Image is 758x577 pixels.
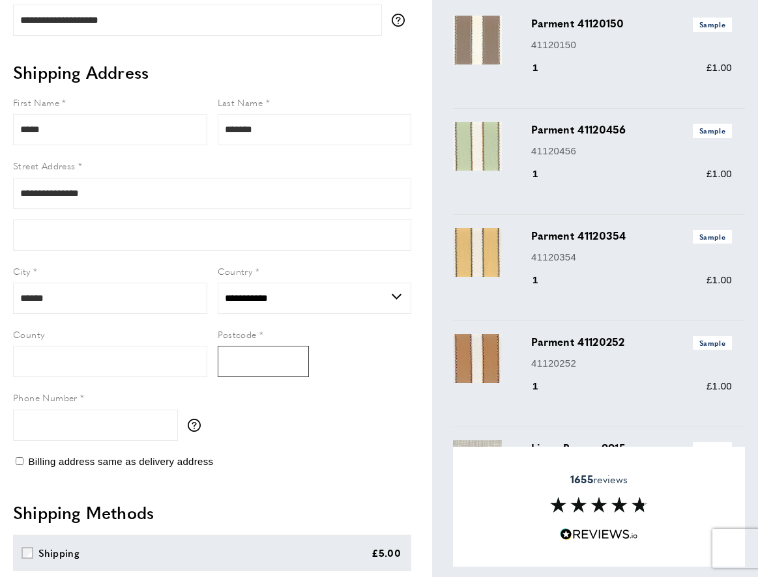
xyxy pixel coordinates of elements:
[392,14,411,27] button: More information
[453,228,502,277] img: Parment 41120354
[13,264,31,277] span: City
[550,497,648,513] img: Reviews section
[570,473,628,486] span: reviews
[28,456,213,467] span: Billing address same as delivery address
[693,336,732,350] span: Sample
[13,328,44,341] span: County
[707,274,732,285] span: £1.00
[570,471,593,486] strong: 1655
[13,391,78,404] span: Phone Number
[693,124,732,137] span: Sample
[13,61,411,84] h2: Shipping Address
[707,380,732,391] span: £1.00
[531,60,557,76] div: 1
[38,545,80,561] div: Shipping
[372,545,401,561] div: £5.00
[531,378,557,394] div: 1
[453,122,502,171] img: Parment 41120456
[13,501,411,524] h2: Shipping Methods
[531,37,732,53] p: 41120150
[218,328,257,341] span: Postcode
[453,334,502,383] img: Parment 41120252
[16,457,23,465] input: Billing address same as delivery address
[531,249,732,265] p: 41120354
[531,143,732,159] p: 41120456
[693,230,732,244] span: Sample
[560,528,638,541] img: Reviews.io 5 stars
[531,16,732,31] h3: Parment 41120150
[693,442,732,456] span: Sample
[218,264,253,277] span: Country
[531,228,732,244] h3: Parment 41120354
[188,419,207,432] button: More information
[531,440,732,456] h3: Linen Breeze 9915
[531,272,557,288] div: 1
[13,96,59,109] span: First Name
[531,334,732,350] h3: Parment 41120252
[531,356,732,371] p: 41120252
[453,16,502,64] img: Parment 41120150
[693,18,732,31] span: Sample
[707,62,732,73] span: £1.00
[531,122,732,137] h3: Parment 41120456
[218,96,263,109] span: Last Name
[453,440,502,489] img: Linen Breeze 9915
[13,159,76,172] span: Street Address
[707,168,732,179] span: £1.00
[531,166,557,182] div: 1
